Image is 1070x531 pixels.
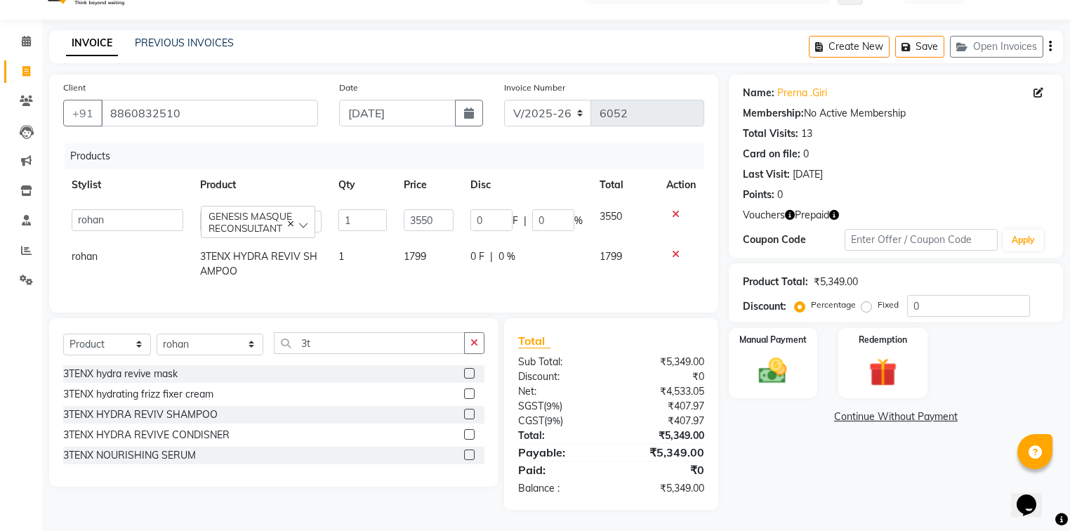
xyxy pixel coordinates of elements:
[330,169,395,201] th: Qty
[611,444,714,461] div: ₹5,349.00
[574,214,583,228] span: %
[508,461,611,478] div: Paid:
[777,86,827,100] a: Prerna .Giri
[793,167,823,182] div: [DATE]
[63,448,196,463] div: 3TENX NOURISHING SERUM
[743,106,804,121] div: Membership:
[743,86,774,100] div: Name:
[611,414,714,428] div: ₹407.97
[101,100,318,126] input: Search by Name/Mobile/Email/Code
[809,36,890,58] button: Create New
[1011,475,1056,517] iframe: chat widget
[795,208,829,223] span: Prepaid
[490,249,493,264] span: |
[1003,230,1043,251] button: Apply
[192,169,330,201] th: Product
[72,250,98,263] span: rohan
[339,81,358,94] label: Date
[611,399,714,414] div: ₹407.97
[209,210,292,234] span: GENESIS MASQUE RECONSULTANT
[518,400,543,412] span: SGST
[743,275,808,289] div: Product Total:
[803,147,809,162] div: 0
[338,250,344,263] span: 1
[508,414,611,428] div: ( )
[739,334,807,346] label: Manual Payment
[801,126,812,141] div: 13
[591,169,658,201] th: Total
[950,36,1043,58] button: Open Invoices
[65,143,715,169] div: Products
[860,355,906,390] img: _gift.svg
[518,414,544,427] span: CGST
[895,36,944,58] button: Save
[878,299,899,311] label: Fixed
[658,169,704,201] th: Action
[743,188,774,202] div: Points:
[395,169,462,201] th: Price
[513,214,518,228] span: F
[63,367,178,381] div: 3TENX hydra revive mask
[63,100,103,126] button: +91
[611,428,714,443] div: ₹5,349.00
[600,210,622,223] span: 3550
[743,167,790,182] div: Last Visit:
[63,387,213,402] div: 3TENX hydrating frizz fixer cream
[600,250,622,263] span: 1799
[814,275,858,289] div: ₹5,349.00
[811,299,856,311] label: Percentage
[743,299,786,314] div: Discount:
[66,31,118,56] a: INVOICE
[508,444,611,461] div: Payable:
[547,415,560,426] span: 9%
[743,232,845,247] div: Coupon Code
[462,169,591,201] th: Disc
[611,481,714,496] div: ₹5,349.00
[611,369,714,384] div: ₹0
[732,409,1060,424] a: Continue Without Payment
[508,355,611,369] div: Sub Total:
[508,369,611,384] div: Discount:
[546,400,560,412] span: 9%
[750,355,795,387] img: _cash.svg
[743,147,800,162] div: Card on file:
[508,428,611,443] div: Total:
[508,481,611,496] div: Balance :
[777,188,783,202] div: 0
[274,332,465,354] input: Search or Scan
[611,461,714,478] div: ₹0
[743,208,785,223] span: Vouchers
[63,428,230,442] div: 3TENX HYDRA REVIVE CONDISNER
[845,229,998,251] input: Enter Offer / Coupon Code
[743,126,798,141] div: Total Visits:
[518,334,550,348] span: Total
[611,355,714,369] div: ₹5,349.00
[200,250,317,277] span: 3TENX HYDRA REVIV SHAMPOO
[743,106,1049,121] div: No Active Membership
[404,250,426,263] span: 1799
[498,249,515,264] span: 0 %
[504,81,565,94] label: Invoice Number
[524,214,527,228] span: |
[611,384,714,399] div: ₹4,533.05
[508,399,611,414] div: ( )
[135,37,234,49] a: PREVIOUS INVOICES
[470,249,484,264] span: 0 F
[63,407,218,422] div: 3TENX HYDRA REVIV SHAMPOO
[859,334,907,346] label: Redemption
[508,384,611,399] div: Net:
[63,81,86,94] label: Client
[63,169,192,201] th: Stylist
